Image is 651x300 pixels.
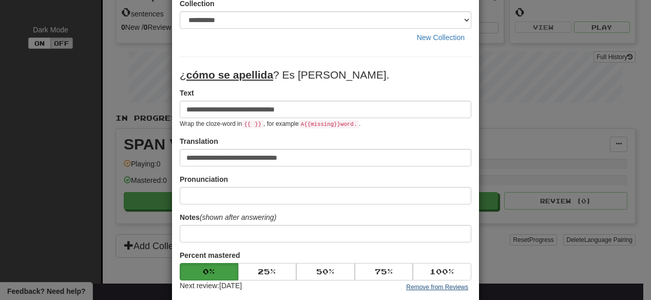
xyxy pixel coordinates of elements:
[180,120,360,127] small: Wrap the cloze-word in , for example .
[180,280,242,293] div: Next review: [DATE]
[200,213,276,221] em: (shown after answering)
[180,250,240,260] label: Percent mastered
[180,88,194,98] label: Text
[180,67,471,83] p: ¿ ? Es [PERSON_NAME].
[180,174,228,184] label: Pronunciation
[410,29,471,46] button: New Collection
[180,136,218,146] label: Translation
[296,263,355,280] button: 50%
[186,69,273,81] u: cómo se apellida
[180,263,471,280] div: Percent mastered
[238,263,297,280] button: 25%
[180,263,238,280] button: 0%
[355,263,413,280] button: 75%
[299,120,359,128] code: A {{ missing }} word.
[413,263,471,280] button: 100%
[253,120,263,128] code: }}
[180,212,276,222] label: Notes
[242,120,253,128] code: {{
[403,282,471,293] button: Remove from Reviews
